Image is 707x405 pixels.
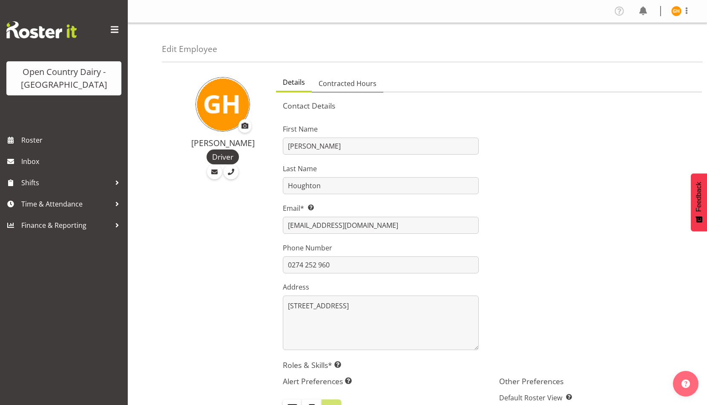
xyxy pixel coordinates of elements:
[283,164,479,174] label: Last Name
[207,164,222,179] a: Email Employee
[283,243,479,253] label: Phone Number
[21,155,124,168] span: Inbox
[283,101,695,110] h5: Contact Details
[162,44,217,54] h4: Edit Employee
[681,379,690,388] img: help-xxl-2.png
[21,198,111,210] span: Time & Attendance
[283,360,695,370] h5: Roles & Skills*
[21,219,111,232] span: Finance & Reporting
[499,393,695,403] label: Default Roster View
[21,134,124,146] span: Roster
[283,256,479,273] input: Phone Number
[319,78,376,89] span: Contracted Hours
[212,151,233,162] span: Driver
[671,6,681,16] img: graham-houghton8496.jpg
[224,164,239,179] a: Call Employee
[15,66,113,91] div: Open Country Dairy - [GEOGRAPHIC_DATA]
[499,376,695,386] h5: Other Preferences
[283,217,479,234] input: Email Address
[283,177,479,194] input: Last Name
[283,138,479,155] input: First Name
[180,138,266,148] h4: [PERSON_NAME]
[283,203,479,213] label: Email*
[283,282,479,292] label: Address
[21,176,111,189] span: Shifts
[6,21,77,38] img: Rosterit website logo
[283,376,479,386] h5: Alert Preferences
[691,173,707,231] button: Feedback - Show survey
[283,124,479,134] label: First Name
[695,182,703,212] span: Feedback
[195,77,250,132] img: graham-houghton8496.jpg
[283,77,305,87] span: Details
